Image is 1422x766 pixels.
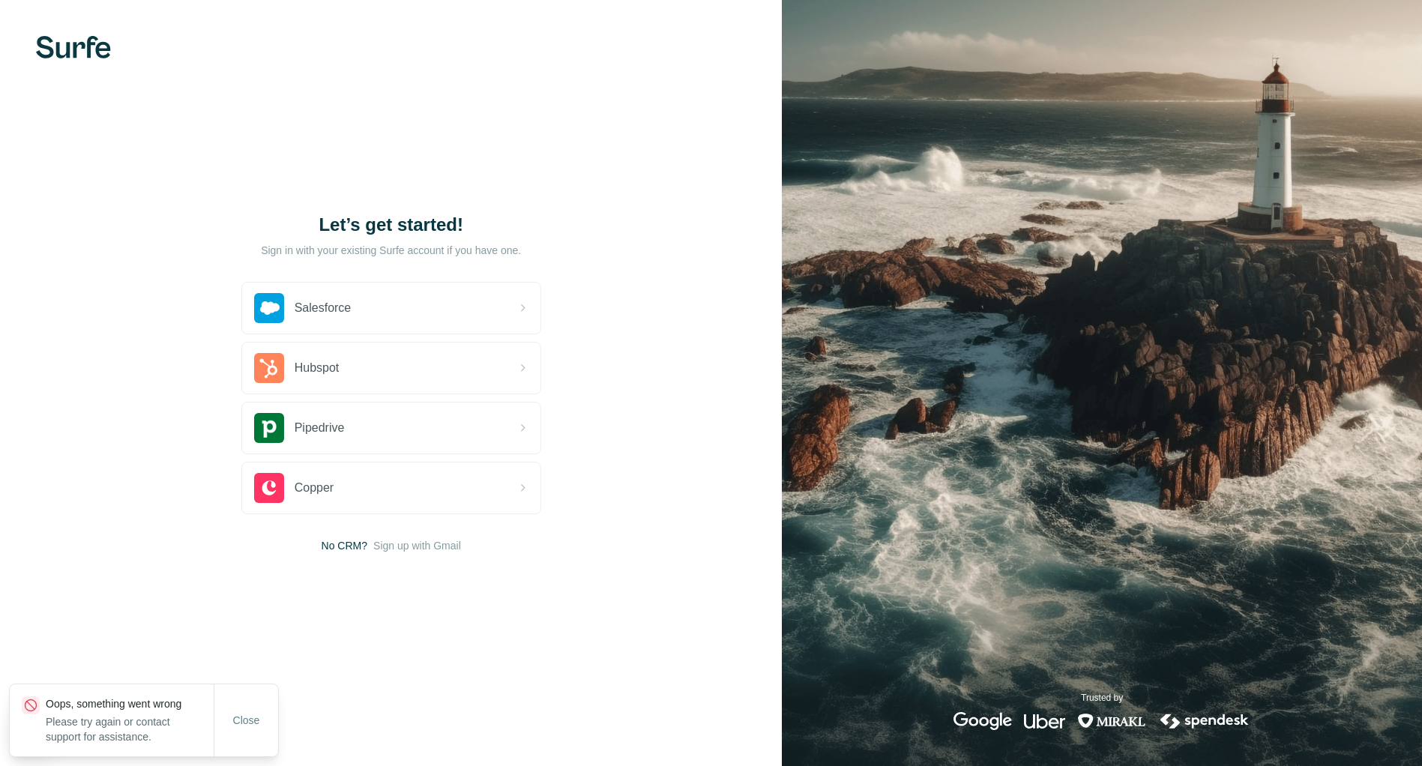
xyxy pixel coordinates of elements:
[1024,712,1065,730] img: uber's logo
[1158,712,1251,730] img: spendesk's logo
[254,413,284,443] img: pipedrive's logo
[373,538,461,553] button: Sign up with Gmail
[261,243,521,258] p: Sign in with your existing Surfe account if you have one.
[295,299,352,317] span: Salesforce
[1077,712,1146,730] img: mirakl's logo
[46,696,214,711] p: Oops, something went wrong
[254,293,284,323] img: salesforce's logo
[223,707,271,734] button: Close
[322,538,367,553] span: No CRM?
[254,473,284,503] img: copper's logo
[953,712,1012,730] img: google's logo
[1081,691,1123,705] p: Trusted by
[295,359,340,377] span: Hubspot
[36,36,111,58] img: Surfe's logo
[46,714,214,744] p: Please try again or contact support for assistance.
[241,213,541,237] h1: Let’s get started!
[295,479,334,497] span: Copper
[295,419,345,437] span: Pipedrive
[254,353,284,383] img: hubspot's logo
[233,713,260,728] span: Close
